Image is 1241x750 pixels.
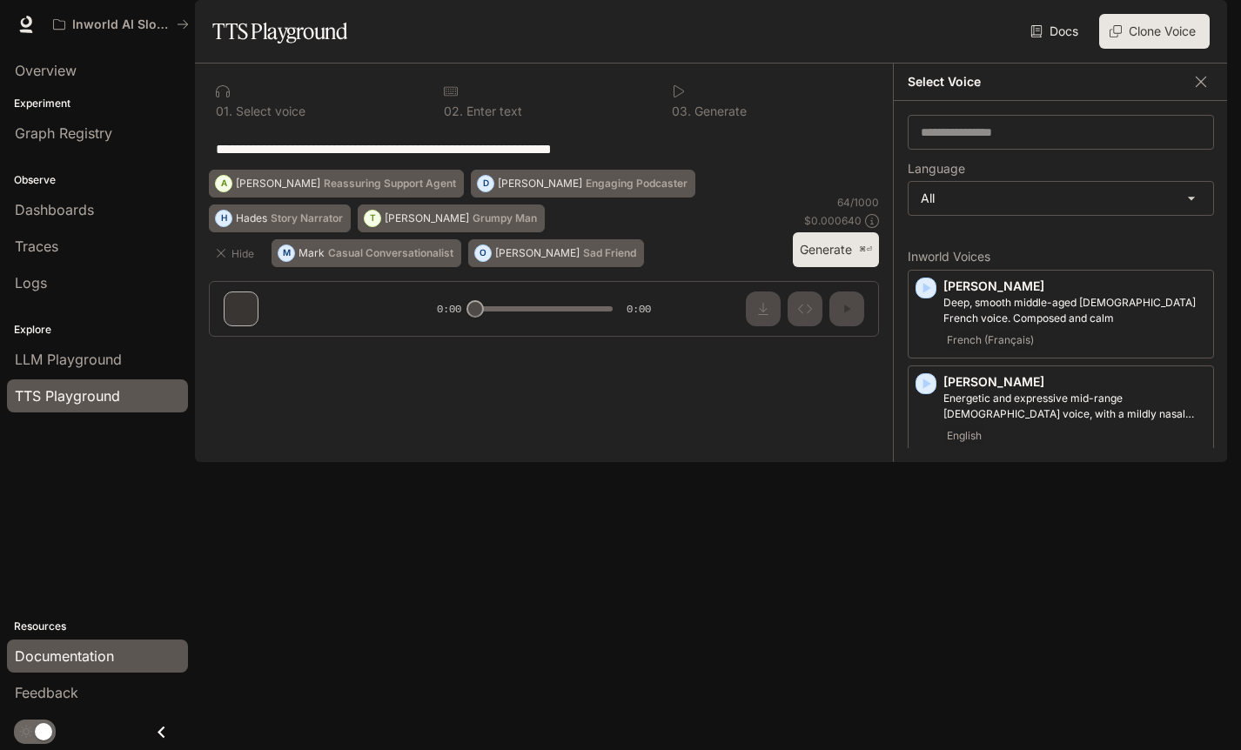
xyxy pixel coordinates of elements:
p: [PERSON_NAME] [495,248,580,258]
p: Generate [691,105,747,117]
button: T[PERSON_NAME]Grumpy Man [358,204,545,232]
button: A[PERSON_NAME]Reassuring Support Agent [209,170,464,198]
p: 64 / 1000 [837,195,879,210]
p: ⌘⏎ [859,244,872,255]
button: Clone Voice [1099,14,1210,49]
span: French (Français) [943,330,1037,351]
p: Engaging Podcaster [586,178,688,189]
div: O [475,239,491,267]
p: Language [908,163,965,175]
p: Deep, smooth middle-aged male French voice. Composed and calm [943,295,1206,326]
p: Select voice [232,105,305,117]
div: All [909,182,1213,215]
button: MMarkCasual Conversationalist [272,239,461,267]
button: Hide [209,239,265,267]
p: Inworld Voices [908,251,1214,263]
button: D[PERSON_NAME]Engaging Podcaster [471,170,695,198]
p: Enter text [463,105,522,117]
button: O[PERSON_NAME]Sad Friend [468,239,644,267]
p: Reassuring Support Agent [324,178,456,189]
div: M [278,239,294,267]
div: D [478,170,493,198]
p: Hades [236,213,267,224]
p: [PERSON_NAME] [385,213,469,224]
p: Mark [299,248,325,258]
div: T [365,204,380,232]
button: Generate⌘⏎ [793,232,879,268]
a: Docs [1027,14,1085,49]
p: [PERSON_NAME] [498,178,582,189]
button: All workspaces [45,7,197,42]
p: 0 2 . [444,105,463,117]
p: Story Narrator [271,213,343,224]
p: Grumpy Man [473,213,537,224]
div: H [216,204,231,232]
p: [PERSON_NAME] [236,178,320,189]
h1: TTS Playground [212,14,347,49]
p: [PERSON_NAME] [943,278,1206,295]
p: Inworld AI Slothtopia [72,17,170,32]
p: Sad Friend [583,248,636,258]
p: 0 1 . [216,105,232,117]
p: 0 3 . [672,105,691,117]
span: English [943,425,985,446]
p: Energetic and expressive mid-range male voice, with a mildly nasal quality [943,391,1206,422]
p: [PERSON_NAME] [943,373,1206,391]
div: A [216,170,231,198]
button: HHadesStory Narrator [209,204,351,232]
p: Casual Conversationalist [328,248,453,258]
